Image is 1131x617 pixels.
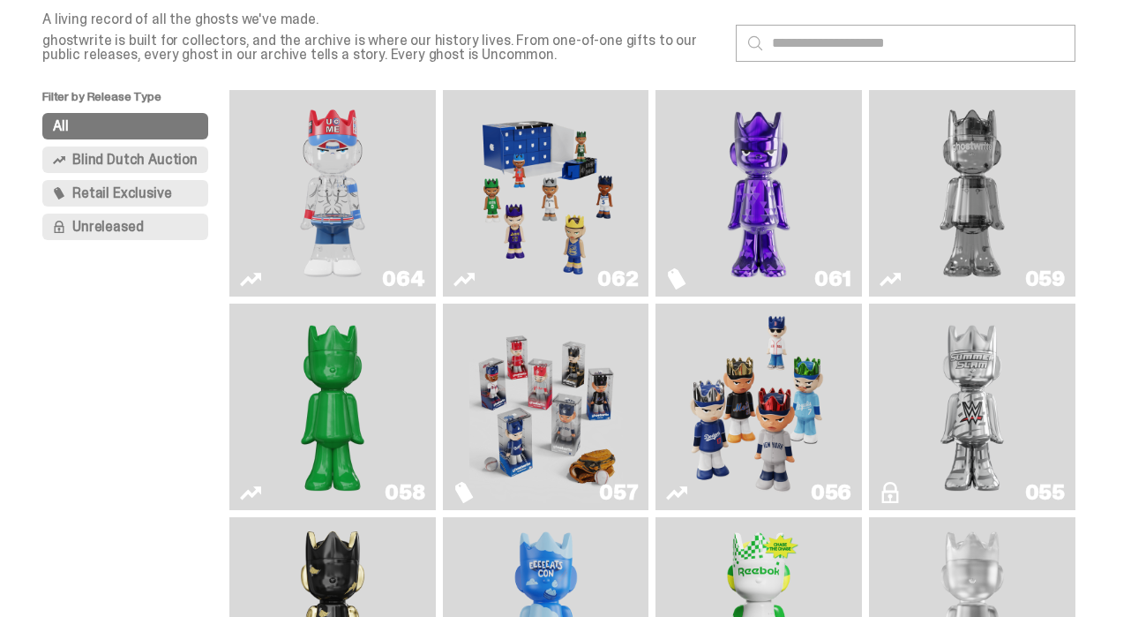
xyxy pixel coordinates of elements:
img: You Can't See Me [256,97,409,290]
div: 058 [385,482,424,503]
img: I Was There SummerSlam [895,311,1049,503]
button: Unreleased [42,214,208,240]
div: 064 [382,268,424,290]
a: Game Face (2025) [453,311,639,503]
img: Game Face (2025) [469,311,623,503]
img: Game Face (2025) [469,97,623,290]
img: Schrödinger's ghost: Sunday Green [256,311,409,503]
span: Unreleased [72,220,143,234]
span: All [53,119,69,133]
p: Filter by Release Type [42,90,229,113]
a: Fantasy [666,97,851,290]
button: All [42,113,208,139]
a: Two [880,97,1065,290]
span: Blind Dutch Auction [72,153,198,167]
div: 055 [1025,482,1065,503]
a: I Was There SummerSlam [880,311,1065,503]
img: Two [895,97,1049,290]
div: 057 [599,482,638,503]
div: 059 [1025,268,1065,290]
button: Retail Exclusive [42,180,208,207]
a: Game Face (2025) [453,97,639,290]
button: Blind Dutch Auction [42,147,208,173]
span: Retail Exclusive [72,186,171,200]
a: Schrödinger's ghost: Sunday Green [240,311,425,503]
div: 056 [811,482,851,503]
div: 062 [597,268,638,290]
div: 061 [814,268,851,290]
p: ghostwrite is built for collectors, and the archive is where our history lives. From one-of-one g... [42,34,722,62]
img: Game Face (2025) [682,311,835,503]
a: Game Face (2025) [666,311,851,503]
p: A living record of all the ghosts we've made. [42,12,722,26]
img: Fantasy [682,97,835,290]
a: You Can't See Me [240,97,425,290]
